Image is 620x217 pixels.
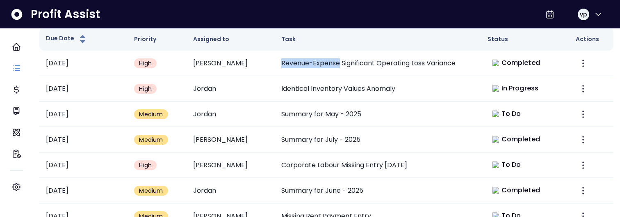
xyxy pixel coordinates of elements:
[569,28,613,51] th: Actions
[501,160,521,170] span: To Do
[501,109,521,119] span: To Do
[139,110,163,118] span: Medium
[187,127,275,152] td: [PERSON_NAME]
[492,111,499,117] img: todo
[39,102,128,127] td: [DATE]
[275,76,481,102] td: Identical Inventory Values Anomaly
[39,127,128,152] td: [DATE]
[139,59,152,67] span: High
[187,51,275,76] td: [PERSON_NAME]
[275,28,481,51] th: Task
[481,28,569,51] th: Status
[275,102,481,127] td: Summary for May - 2025
[275,127,481,152] td: Summary for July - 2025
[275,178,481,203] td: Summary for June - 2025
[139,161,152,169] span: High
[576,56,590,71] button: More
[187,102,275,127] td: Jordan
[139,136,163,144] span: Medium
[501,83,538,93] span: In Progress
[39,51,128,76] td: [DATE]
[576,158,590,173] button: More
[492,187,499,194] img: completed
[39,76,128,102] td: [DATE]
[187,28,275,51] th: Assigned to
[39,152,128,178] td: [DATE]
[576,183,590,198] button: More
[580,10,587,18] span: vp
[187,152,275,178] td: [PERSON_NAME]
[492,162,499,168] img: todo
[46,34,88,44] button: Due Date
[187,76,275,102] td: Jordan
[492,60,499,66] img: completed
[501,185,540,195] span: Completed
[501,134,540,144] span: Completed
[576,81,590,96] button: More
[492,136,499,143] img: completed
[275,51,481,76] td: Revenue-Expense Significant Operating Loss Variance
[501,58,540,68] span: Completed
[187,178,275,203] td: Jordan
[39,178,128,203] td: [DATE]
[275,152,481,178] td: Corporate Labour Missing Entry [DATE]
[31,7,100,22] span: Profit Assist
[576,107,590,122] button: More
[128,28,187,51] th: Priority
[139,85,152,93] span: High
[492,85,499,92] img: in-progress
[139,187,163,195] span: Medium
[576,132,590,147] button: More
